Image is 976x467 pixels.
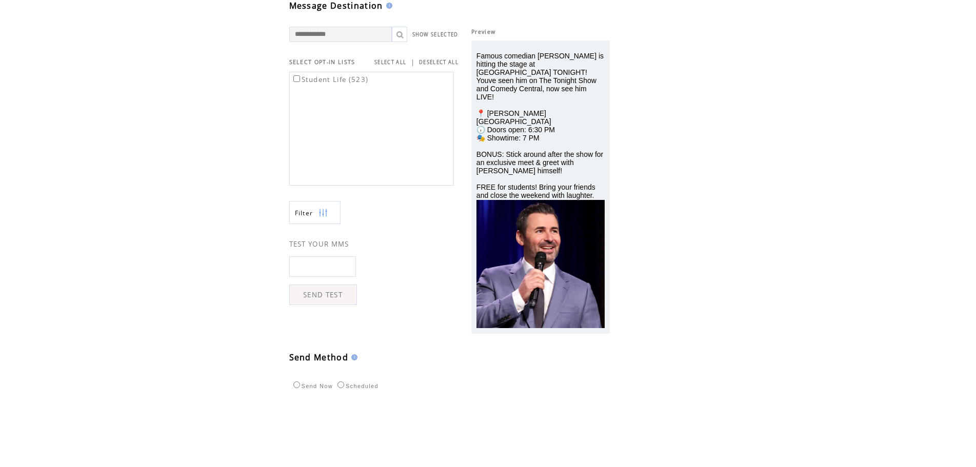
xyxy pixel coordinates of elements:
[374,59,406,66] a: SELECT ALL
[348,354,357,360] img: help.gif
[471,28,495,35] span: Preview
[476,52,604,199] span: Famous comedian [PERSON_NAME] is hitting the stage at [GEOGRAPHIC_DATA] TONIGHT! Youve seen him o...
[411,57,415,67] span: |
[337,381,344,388] input: Scheduled
[318,201,328,225] img: filters.png
[289,352,349,363] span: Send Method
[291,383,333,389] label: Send Now
[289,239,349,249] span: TEST YOUR MMS
[293,75,300,82] input: Student Life (523)
[289,285,357,305] a: SEND TEST
[335,383,379,389] label: Scheduled
[295,209,313,217] span: Show filters
[412,31,459,38] a: SHOW SELECTED
[289,201,341,224] a: Filter
[289,58,355,66] span: SELECT OPT-IN LISTS
[419,59,459,66] a: DESELECT ALL
[293,381,300,388] input: Send Now
[291,75,369,84] label: Student Life (523)
[383,3,392,9] img: help.gif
